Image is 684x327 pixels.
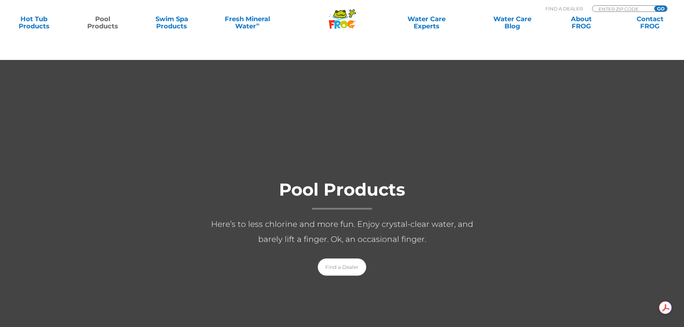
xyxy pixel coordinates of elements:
[654,6,667,11] input: GO
[199,217,486,247] p: Here’s to less chlorine and more fun. Enjoy crystal-clear water, and barely lift a finger. Ok, an...
[598,6,646,12] input: Zip Code Form
[214,15,281,30] a: Fresh MineralWater∞
[545,5,583,12] p: Find A Dealer
[7,15,61,30] a: Hot TubProducts
[623,15,677,30] a: ContactFROG
[318,258,366,276] a: Find a Dealer
[383,15,470,30] a: Water CareExperts
[554,15,608,30] a: AboutFROG
[485,15,539,30] a: Water CareBlog
[199,180,486,210] h1: Pool Products
[145,15,199,30] a: Swim SpaProducts
[76,15,130,30] a: PoolProducts
[256,21,260,27] sup: ∞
